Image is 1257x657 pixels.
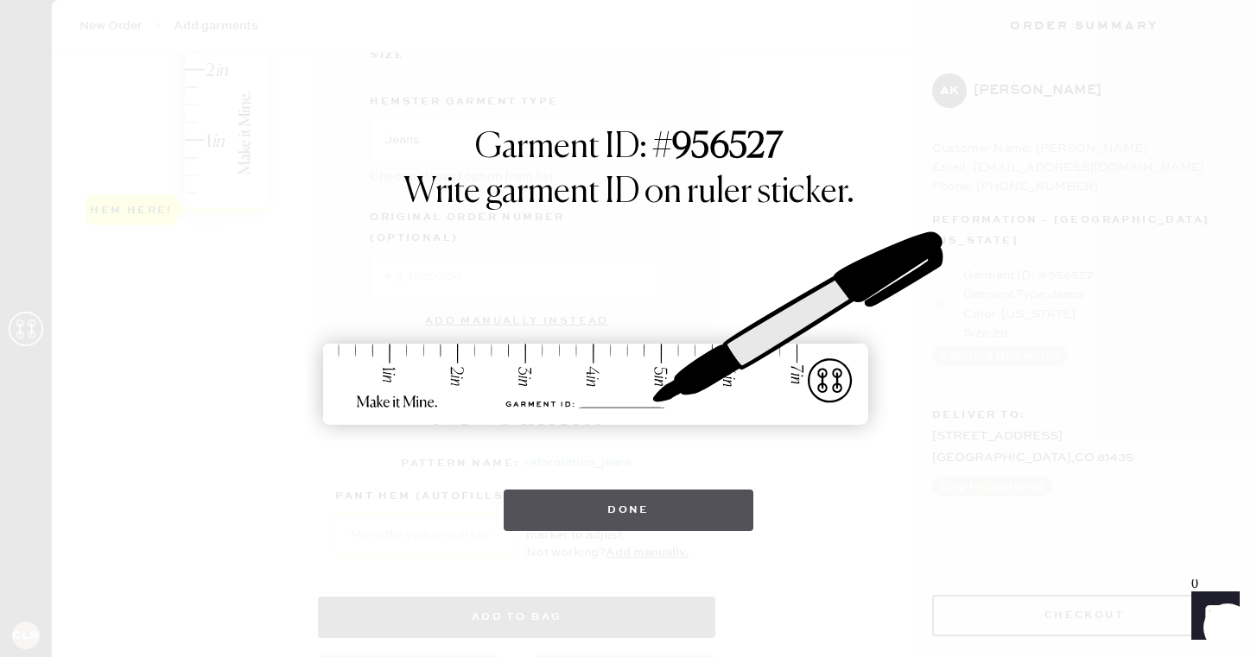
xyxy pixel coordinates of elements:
[504,490,753,531] button: Done
[475,127,783,172] h1: Garment ID: #
[305,187,953,472] img: ruler-sticker-sharpie.svg
[672,130,783,165] strong: 956527
[1175,579,1249,654] iframe: Front Chat
[403,172,854,213] h1: Write garment ID on ruler sticker.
